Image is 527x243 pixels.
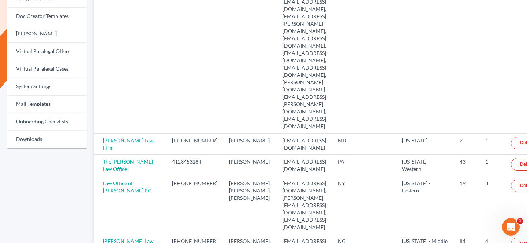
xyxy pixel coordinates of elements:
a: [PERSON_NAME] Law Firm [103,137,154,151]
td: 43 [454,155,479,176]
span: 1 [517,218,523,224]
td: [EMAIL_ADDRESS][DOMAIN_NAME] [277,155,332,176]
td: [EMAIL_ADDRESS][DOMAIN_NAME] [277,134,332,155]
td: [EMAIL_ADDRESS][DOMAIN_NAME], [PERSON_NAME][EMAIL_ADDRESS][DOMAIN_NAME], [EMAIL_ADDRESS][DOMAIN_N... [277,176,332,234]
a: Virtual Paralegal Cases [7,60,87,78]
a: Virtual Paralegal Offers [7,43,87,60]
a: Law Office of [PERSON_NAME] PC [103,180,152,194]
td: 1 [479,134,505,155]
td: [PHONE_NUMBER] [166,134,223,155]
a: Doc Creator Templates [7,8,87,25]
a: Mail Templates [7,96,87,113]
a: System Settings [7,78,87,96]
td: NY [332,176,396,234]
td: 19 [454,176,479,234]
a: Onboarding Checklists [7,113,87,131]
a: The [PERSON_NAME] Law Office [103,158,153,172]
td: 3 [479,176,505,234]
td: [PERSON_NAME] [223,134,277,155]
td: MD [332,134,396,155]
td: 4123453184 [166,155,223,176]
iframe: Intercom live chat [502,218,520,236]
td: 2 [454,134,479,155]
td: [US_STATE] [396,134,454,155]
td: [PHONE_NUMBER] [166,176,223,234]
td: [US_STATE] - Eastern [396,176,454,234]
td: [US_STATE] - Western [396,155,454,176]
td: [PERSON_NAME], [PERSON_NAME], [PERSON_NAME] [223,176,277,234]
td: [PERSON_NAME] [223,155,277,176]
a: [PERSON_NAME] [7,25,87,43]
td: 1 [479,155,505,176]
a: Downloads [7,131,87,148]
td: PA [332,155,396,176]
